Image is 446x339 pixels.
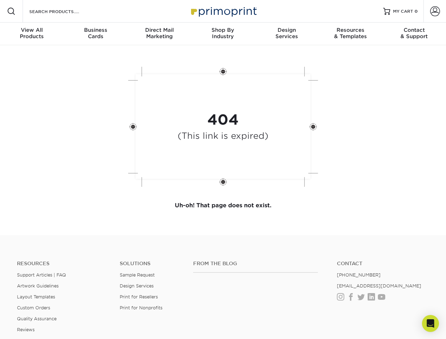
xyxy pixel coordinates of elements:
a: Direct MailMarketing [127,23,191,45]
a: Design Services [120,283,154,289]
span: Direct Mail [127,27,191,33]
a: Resources& Templates [319,23,382,45]
span: Shop By [191,27,255,33]
h4: (This link is expired) [178,131,268,141]
h4: Solutions [120,261,183,267]
div: & Templates [319,27,382,40]
a: Contact [337,261,429,267]
a: DesignServices [255,23,319,45]
a: Artwork Guidelines [17,283,59,289]
a: Support Articles | FAQ [17,272,66,278]
h4: From the Blog [193,261,318,267]
a: BusinessCards [64,23,127,45]
div: Marketing [127,27,191,40]
h4: Resources [17,261,109,267]
img: Primoprint [188,4,258,19]
span: Contact [382,27,446,33]
div: Services [255,27,319,40]
div: & Support [382,27,446,40]
span: MY CART [393,8,413,14]
strong: Uh-oh! That page does not exist. [175,202,272,209]
span: Design [255,27,319,33]
span: 0 [415,9,418,14]
div: Industry [191,27,255,40]
span: Business [64,27,127,33]
div: Open Intercom Messenger [422,315,439,332]
a: Sample Request [120,272,155,278]
a: Contact& Support [382,23,446,45]
div: Cards [64,27,127,40]
span: Resources [319,27,382,33]
a: [EMAIL_ADDRESS][DOMAIN_NAME] [337,283,421,289]
a: [PHONE_NUMBER] [337,272,381,278]
input: SEARCH PRODUCTS..... [29,7,97,16]
strong: 404 [207,111,239,128]
a: Shop ByIndustry [191,23,255,45]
